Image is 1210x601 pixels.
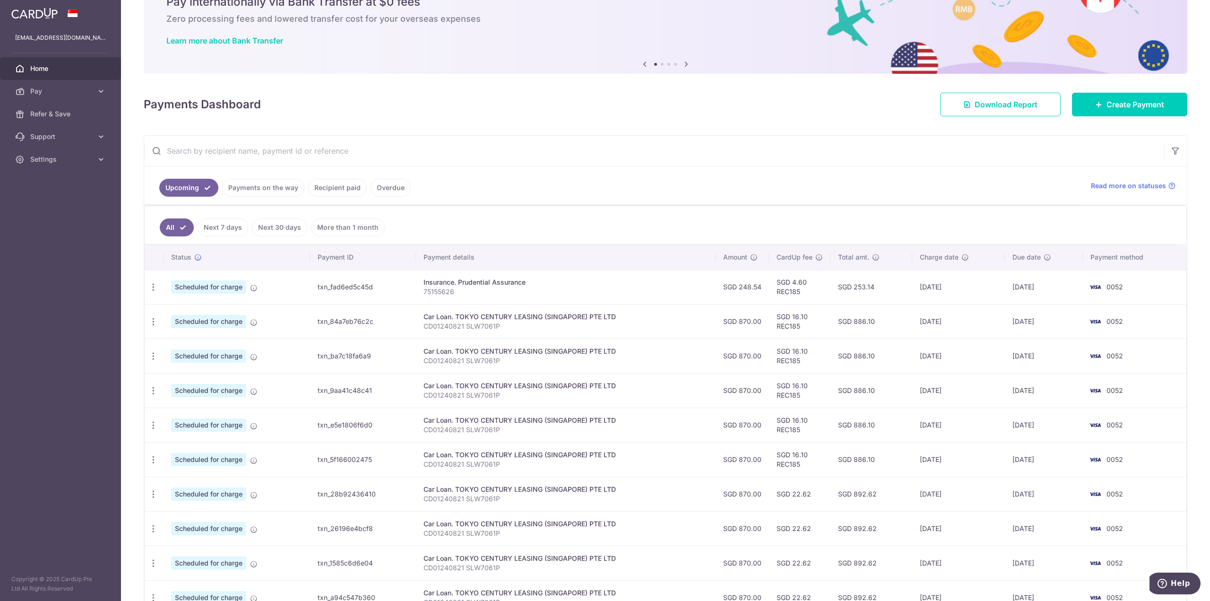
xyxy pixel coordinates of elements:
td: SGD 22.62 [769,477,830,511]
a: Next 30 days [252,218,307,236]
td: [DATE] [1005,270,1083,304]
div: Car Loan. TOKYO CENTURY LEASING (SINGAPORE) PTE LTD [423,416,708,425]
span: Amount [723,253,747,262]
img: Bank Card [1086,488,1105,500]
div: Insurance. Prudential Assurance [423,278,708,287]
span: Charge date [920,253,959,262]
th: Payment details [416,245,716,270]
span: 0052 [1106,490,1123,498]
span: 0052 [1106,317,1123,325]
td: [DATE] [1005,442,1083,477]
td: SGD 870.00 [716,304,769,339]
td: txn_ba7c18fa6a9 [310,339,416,373]
span: Home [30,64,93,73]
span: Support [30,132,93,141]
a: Create Payment [1072,93,1187,116]
p: CD01240821 SLW7061P [423,356,708,366]
td: txn_5f166002475 [310,442,416,477]
td: SGD 16.10 REC185 [769,304,830,339]
td: SGD 870.00 [716,339,769,373]
img: Bank Card [1086,557,1105,569]
td: [DATE] [912,511,1005,546]
img: Bank Card [1086,523,1105,534]
td: SGD 16.10 REC185 [769,373,830,408]
span: Scheduled for charge [171,349,246,363]
td: [DATE] [1005,304,1083,339]
td: [DATE] [1005,373,1083,408]
span: 0052 [1106,524,1123,532]
th: Payment method [1083,245,1186,270]
span: Scheduled for charge [171,522,246,535]
img: Bank Card [1086,419,1105,431]
a: All [160,218,194,236]
p: 75155626 [423,287,708,296]
iframe: Opens a widget where you can find more information [1149,573,1201,596]
a: Upcoming [159,179,218,197]
span: 0052 [1106,386,1123,394]
td: SGD 870.00 [716,511,769,546]
td: [DATE] [912,339,1005,373]
span: 0052 [1106,559,1123,567]
span: Refer & Save [30,109,93,119]
td: [DATE] [912,304,1005,339]
td: [DATE] [912,270,1005,304]
div: Car Loan. TOKYO CENTURY LEASING (SINGAPORE) PTE LTD [423,381,708,391]
td: SGD 22.62 [769,511,830,546]
img: Bank Card [1086,385,1105,396]
td: SGD 886.10 [830,408,912,442]
td: SGD 253.14 [830,270,912,304]
a: Learn more about Bank Transfer [166,36,283,45]
td: SGD 16.10 REC185 [769,408,830,442]
span: Total amt. [838,253,869,262]
a: Next 7 days [198,218,248,236]
span: 0052 [1106,283,1123,291]
span: Settings [30,155,93,164]
span: CardUp fee [777,253,812,262]
td: SGD 16.10 REC185 [769,442,830,477]
div: Car Loan. TOKYO CENTURY LEASING (SINGAPORE) PTE LTD [423,588,708,598]
span: Scheduled for charge [171,453,246,466]
td: txn_fad6ed5c45d [310,270,416,304]
span: Pay [30,87,93,96]
div: Car Loan. TOKYO CENTURY LEASING (SINGAPORE) PTE LTD [423,485,708,494]
td: [DATE] [1005,408,1083,442]
p: CD01240821 SLW7061P [423,529,708,538]
span: Status [171,253,191,262]
td: SGD 22.62 [769,546,830,580]
p: CD01240821 SLW7061P [423,494,708,504]
span: Scheduled for charge [171,488,246,501]
td: [DATE] [1005,511,1083,546]
span: Download Report [975,99,1037,110]
span: Scheduled for charge [171,280,246,294]
img: Bank Card [1086,350,1105,362]
h4: Payments Dashboard [144,96,261,113]
td: [DATE] [1005,546,1083,580]
td: SGD 892.62 [830,546,912,580]
td: [DATE] [912,442,1005,477]
h6: Zero processing fees and lowered transfer cost for your overseas expenses [166,13,1165,25]
th: Payment ID [310,245,416,270]
td: SGD 4.60 REC185 [769,270,830,304]
span: Due date [1012,253,1041,262]
span: Scheduled for charge [171,557,246,570]
a: Recipient paid [308,179,367,197]
a: Payments on the way [222,179,304,197]
td: txn_9aa41c48c41 [310,373,416,408]
div: Car Loan. TOKYO CENTURY LEASING (SINGAPORE) PTE LTD [423,347,708,356]
img: Bank Card [1086,316,1105,327]
p: CD01240821 SLW7061P [423,425,708,435]
a: Read more on statuses [1091,181,1175,191]
div: Car Loan. TOKYO CENTURY LEASING (SINGAPORE) PTE LTD [423,312,708,322]
td: SGD 870.00 [716,442,769,477]
td: SGD 870.00 [716,373,769,408]
a: Download Report [940,93,1061,116]
span: 0052 [1106,352,1123,360]
input: Search by recipient name, payment id or reference [144,136,1164,166]
td: SGD 870.00 [716,477,769,511]
td: SGD 886.10 [830,442,912,477]
a: More than 1 month [311,218,385,236]
img: Bank Card [1086,281,1105,293]
td: SGD 870.00 [716,408,769,442]
p: [EMAIL_ADDRESS][DOMAIN_NAME] [15,33,106,43]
